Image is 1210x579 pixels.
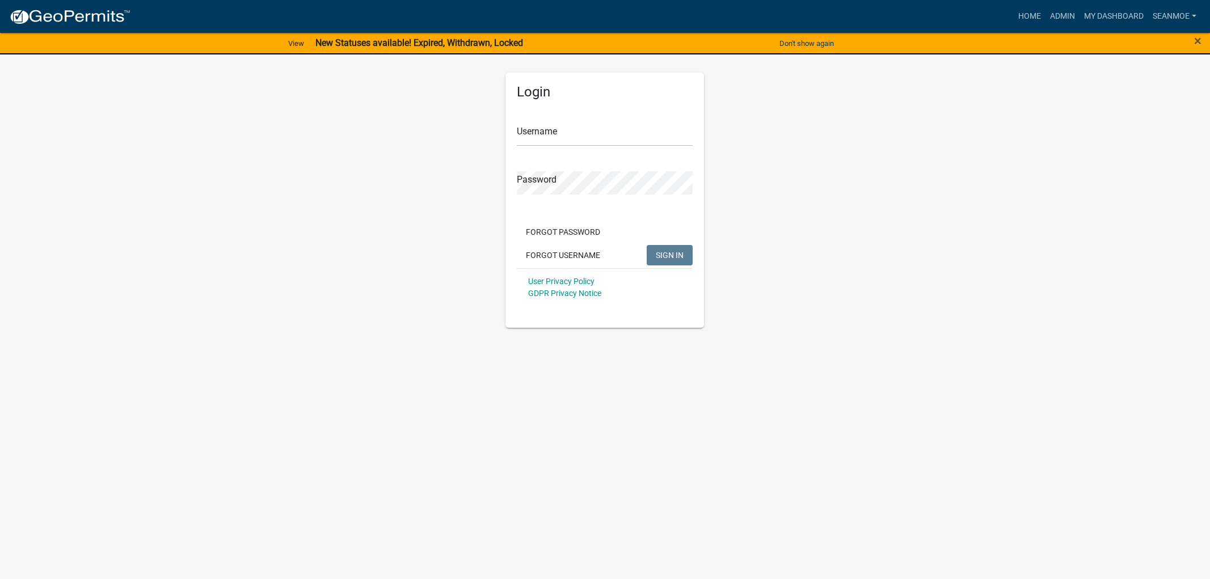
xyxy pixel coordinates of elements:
strong: New Statuses available! Expired, Withdrawn, Locked [315,37,523,48]
button: Forgot Username [517,245,609,265]
a: Admin [1045,6,1080,27]
h5: Login [517,84,693,100]
a: User Privacy Policy [528,277,595,286]
button: Forgot Password [517,222,609,242]
span: SIGN IN [656,250,684,259]
button: Close [1194,34,1201,48]
a: My Dashboard [1080,6,1148,27]
a: View [284,34,309,53]
a: Home [1014,6,1045,27]
button: Don't show again [775,34,838,53]
a: SeanMoe [1148,6,1201,27]
a: GDPR Privacy Notice [528,289,601,298]
span: × [1194,33,1201,49]
button: SIGN IN [647,245,693,265]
